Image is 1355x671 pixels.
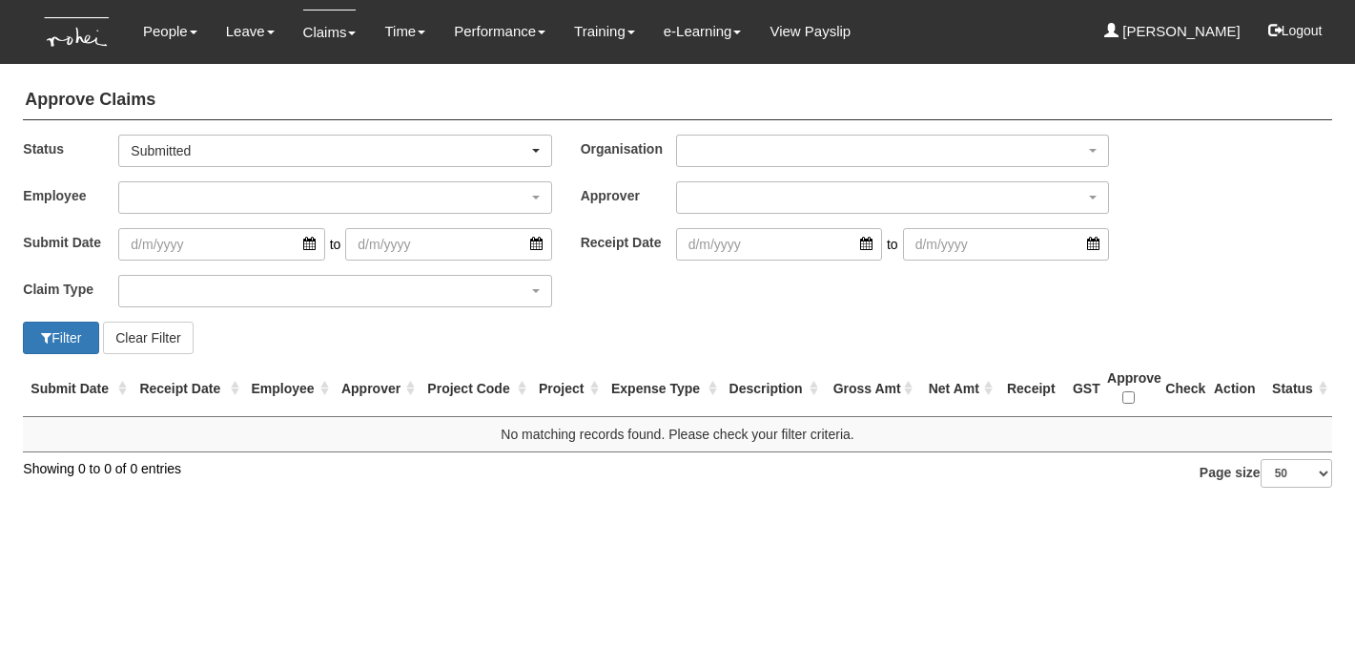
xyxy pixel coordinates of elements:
[1099,361,1158,417] th: Approve
[244,361,334,417] th: Employee : activate to sort column ascending
[722,361,824,417] th: Description : activate to sort column ascending
[23,275,118,303] label: Claim Type
[1200,459,1332,488] label: Page size
[1065,361,1099,417] th: GST
[1264,361,1332,417] th: Status : activate to sort column ascending
[454,10,545,53] a: Performance
[23,322,99,354] button: Filter
[334,361,420,417] th: Approver : activate to sort column ascending
[770,10,851,53] a: View Payslip
[1255,8,1336,53] button: Logout
[325,228,346,261] span: to
[384,10,425,53] a: Time
[303,10,357,54] a: Claims
[997,361,1065,417] th: Receipt
[581,228,676,256] label: Receipt Date
[917,361,997,417] th: Net Amt : activate to sort column ascending
[118,228,324,261] input: d/m/yyyy
[103,322,193,354] button: Clear Filter
[23,361,132,417] th: Submit Date : activate to sort column ascending
[581,181,676,209] label: Approver
[903,228,1109,261] input: d/m/yyyy
[1261,459,1332,488] select: Page size
[882,228,903,261] span: to
[118,135,551,167] button: Submitted
[23,416,1331,451] td: No matching records found. Please check your filter criteria.
[1104,10,1241,53] a: [PERSON_NAME]
[23,228,118,256] label: Submit Date
[1204,361,1264,417] th: Action
[23,135,118,162] label: Status
[226,10,275,53] a: Leave
[1158,361,1204,417] th: Check
[531,361,604,417] th: Project : activate to sort column ascending
[823,361,917,417] th: Gross Amt : activate to sort column ascending
[574,10,635,53] a: Training
[420,361,531,417] th: Project Code : activate to sort column ascending
[23,81,1331,120] h4: Approve Claims
[664,10,742,53] a: e-Learning
[132,361,243,417] th: Receipt Date : activate to sort column ascending
[23,181,118,209] label: Employee
[604,361,722,417] th: Expense Type : activate to sort column ascending
[581,135,676,162] label: Organisation
[131,141,527,160] div: Submitted
[676,228,882,261] input: d/m/yyyy
[345,228,551,261] input: d/m/yyyy
[143,10,197,53] a: People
